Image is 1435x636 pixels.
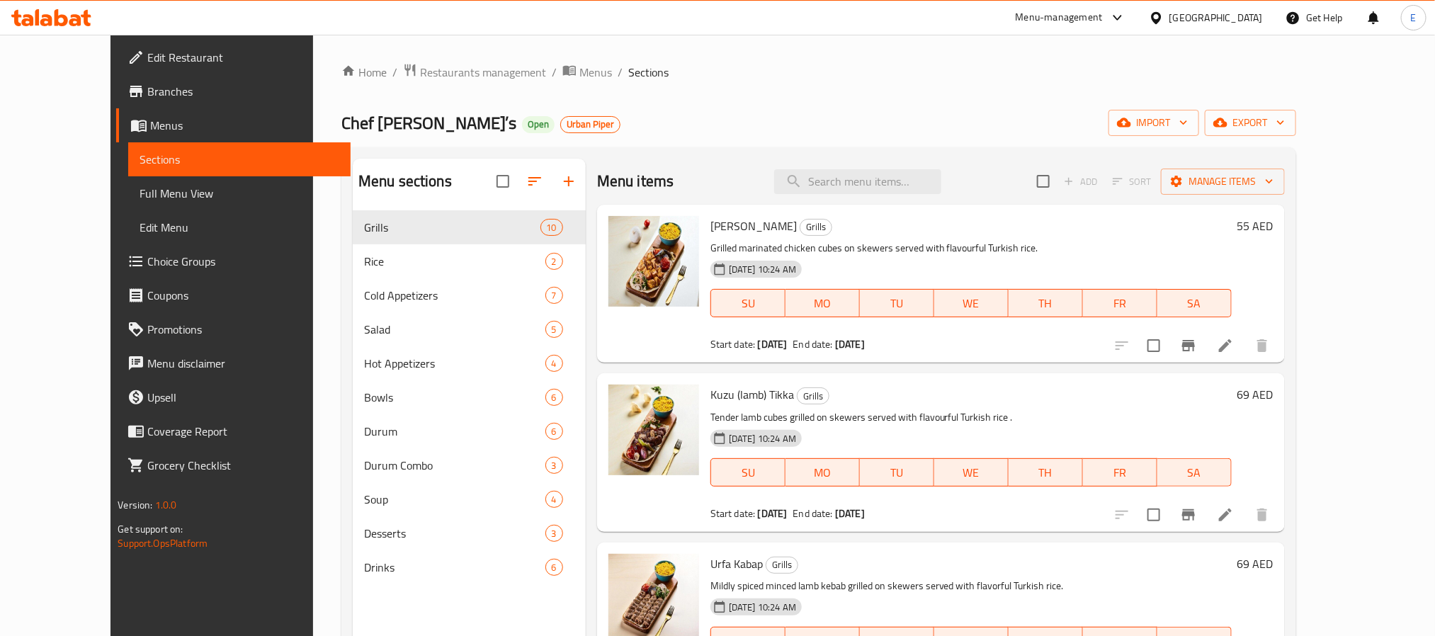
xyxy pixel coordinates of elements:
[1205,110,1296,136] button: export
[561,118,620,130] span: Urban Piper
[364,559,545,576] div: Drinks
[710,289,785,317] button: SU
[545,389,563,406] div: items
[1237,554,1274,574] h6: 69 AED
[1217,506,1234,523] a: Edit menu item
[866,293,929,314] span: TU
[717,462,780,483] span: SU
[353,346,586,380] div: Hot Appetizers4
[545,321,563,338] div: items
[364,321,545,338] div: Salad
[116,448,350,482] a: Grocery Checklist
[860,458,934,487] button: TU
[364,491,545,508] div: Soup
[546,493,562,506] span: 4
[116,74,350,108] a: Branches
[116,40,350,74] a: Edit Restaurant
[1108,110,1199,136] button: import
[118,520,183,538] span: Get support on:
[147,49,339,66] span: Edit Restaurant
[353,516,586,550] div: Desserts3
[1139,500,1169,530] span: Select to update
[546,561,562,574] span: 6
[552,64,557,81] li: /
[128,142,350,176] a: Sections
[364,287,545,304] span: Cold Appetizers
[597,171,674,192] h2: Menu items
[1161,169,1285,195] button: Manage items
[522,118,555,130] span: Open
[364,219,540,236] span: Grills
[155,496,177,514] span: 1.0.0
[934,289,1009,317] button: WE
[793,504,833,523] span: End date:
[1009,289,1083,317] button: TH
[835,335,865,353] b: [DATE]
[545,525,563,542] div: items
[364,525,545,542] div: Desserts
[147,389,339,406] span: Upsell
[364,253,545,270] div: Rice
[420,64,546,81] span: Restaurants management
[128,210,350,244] a: Edit Menu
[628,64,669,81] span: Sections
[116,278,350,312] a: Coupons
[364,457,545,474] span: Durum Combo
[1157,458,1232,487] button: SA
[545,559,563,576] div: items
[546,391,562,404] span: 6
[1120,114,1188,132] span: import
[546,289,562,302] span: 7
[1016,9,1103,26] div: Menu-management
[1089,293,1152,314] span: FR
[710,335,756,353] span: Start date:
[147,253,339,270] span: Choice Groups
[798,388,829,404] span: Grills
[518,164,552,198] span: Sort sections
[546,459,562,472] span: 3
[353,244,586,278] div: Rice2
[1014,462,1077,483] span: TH
[1411,10,1417,25] span: E
[353,414,586,448] div: Durum6
[800,219,832,236] div: Grills
[341,64,387,81] a: Home
[860,289,934,317] button: TU
[1009,458,1083,487] button: TH
[579,64,612,81] span: Menus
[353,550,586,584] div: Drinks6
[116,380,350,414] a: Upsell
[723,432,802,445] span: [DATE] 10:24 AM
[1172,329,1206,363] button: Branch-specific-item
[723,263,802,276] span: [DATE] 10:24 AM
[1169,10,1263,25] div: [GEOGRAPHIC_DATA]
[618,64,623,81] li: /
[791,462,854,483] span: MO
[358,171,452,192] h2: Menu sections
[353,278,586,312] div: Cold Appetizers7
[800,219,832,235] span: Grills
[353,312,586,346] div: Salad5
[1216,114,1285,132] span: export
[1157,289,1232,317] button: SA
[1237,216,1274,236] h6: 55 AED
[341,63,1296,81] nav: breadcrumb
[147,287,339,304] span: Coupons
[774,169,941,194] input: search
[403,63,546,81] a: Restaurants management
[545,287,563,304] div: items
[791,293,854,314] span: MO
[1163,293,1226,314] span: SA
[364,423,545,440] div: Durum
[797,387,829,404] div: Grills
[545,457,563,474] div: items
[147,321,339,338] span: Promotions
[940,462,1003,483] span: WE
[353,482,586,516] div: Soup4
[546,527,562,540] span: 3
[353,210,586,244] div: Grills10
[116,414,350,448] a: Coverage Report
[1217,337,1234,354] a: Edit menu item
[140,219,339,236] span: Edit Menu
